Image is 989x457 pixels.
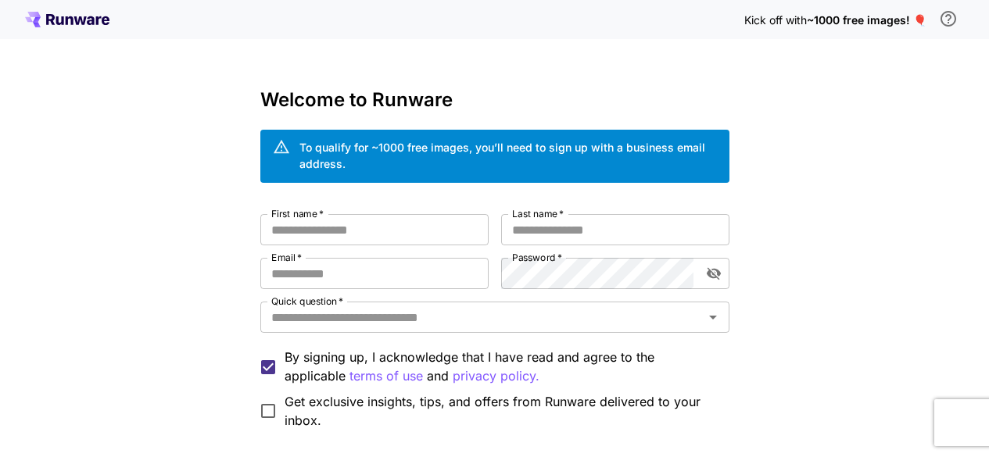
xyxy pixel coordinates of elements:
[285,392,717,430] span: Get exclusive insights, tips, and offers from Runware delivered to your inbox.
[271,207,324,220] label: First name
[512,207,564,220] label: Last name
[349,366,423,386] button: By signing up, I acknowledge that I have read and agree to the applicable and privacy policy.
[744,13,807,27] span: Kick off with
[702,306,724,328] button: Open
[453,366,539,386] button: By signing up, I acknowledge that I have read and agree to the applicable terms of use and
[807,13,926,27] span: ~1000 free images! 🎈
[700,259,728,287] button: toggle password visibility
[260,89,729,111] h3: Welcome to Runware
[285,348,717,386] p: By signing up, I acknowledge that I have read and agree to the applicable and
[453,366,539,386] p: privacy policy.
[349,366,423,386] p: terms of use
[299,139,717,172] div: To qualify for ~1000 free images, you’ll need to sign up with a business email address.
[271,295,343,308] label: Quick question
[512,251,562,264] label: Password
[271,251,302,264] label: Email
[933,3,964,34] button: In order to qualify for free credit, you need to sign up with a business email address and click ...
